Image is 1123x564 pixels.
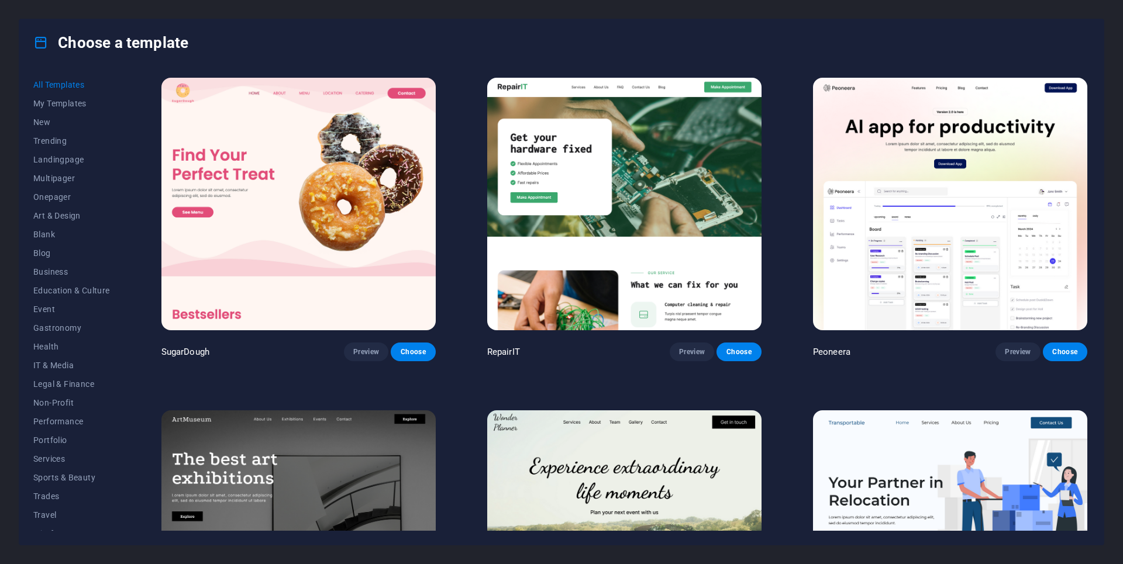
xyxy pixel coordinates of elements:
[33,473,110,482] span: Sports & Beauty
[33,431,110,449] button: Portfolio
[33,267,110,276] span: Business
[33,188,110,206] button: Onepager
[33,281,110,300] button: Education & Culture
[33,225,110,244] button: Blank
[33,398,110,407] span: Non-Profit
[33,230,110,239] span: Blank
[33,323,110,333] span: Gastronomy
[33,492,110,501] span: Trades
[33,211,110,220] span: Art & Design
[33,454,110,463] span: Services
[33,524,110,543] button: Wireframe
[33,155,110,164] span: Landingpage
[995,342,1040,361] button: Preview
[33,99,110,108] span: My Templates
[400,347,426,357] span: Choose
[33,94,110,113] button: My Templates
[33,417,110,426] span: Performance
[716,342,761,361] button: Choose
[487,346,520,358] p: RepairIT
[344,342,388,361] button: Preview
[487,78,762,330] img: RepairIT
[726,347,752,357] span: Choose
[33,286,110,295] span: Education & Culture
[33,435,110,445] span: Portfolio
[1005,347,1031,357] span: Preview
[33,33,188,52] h4: Choose a template
[33,337,110,356] button: Health
[670,342,714,361] button: Preview
[391,342,435,361] button: Choose
[33,206,110,225] button: Art & Design
[161,346,209,358] p: SugarDough
[33,248,110,258] span: Blog
[33,150,110,169] button: Landingpage
[33,113,110,132] button: New
[33,174,110,183] span: Multipager
[33,262,110,281] button: Business
[33,487,110,506] button: Trades
[33,379,110,389] span: Legal & Finance
[1043,342,1087,361] button: Choose
[33,356,110,375] button: IT & Media
[33,75,110,94] button: All Templates
[33,132,110,150] button: Trending
[813,346,850,358] p: Peoneera
[813,78,1087,330] img: Peoneera
[33,506,110,524] button: Travel
[33,192,110,202] span: Onepager
[33,136,110,146] span: Trending
[33,80,110,89] span: All Templates
[33,319,110,337] button: Gastronomy
[33,375,110,393] button: Legal & Finance
[33,342,110,351] span: Health
[679,347,705,357] span: Preview
[33,305,110,314] span: Event
[33,393,110,412] button: Non-Profit
[33,300,110,319] button: Event
[353,347,379,357] span: Preview
[33,169,110,188] button: Multipager
[161,78,436,330] img: SugarDough
[33,361,110,370] span: IT & Media
[33,449,110,468] button: Services
[33,510,110,520] span: Travel
[1052,347,1078,357] span: Choose
[33,117,110,127] span: New
[33,412,110,431] button: Performance
[33,244,110,262] button: Blog
[33,468,110,487] button: Sports & Beauty
[33,529,110,538] span: Wireframe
